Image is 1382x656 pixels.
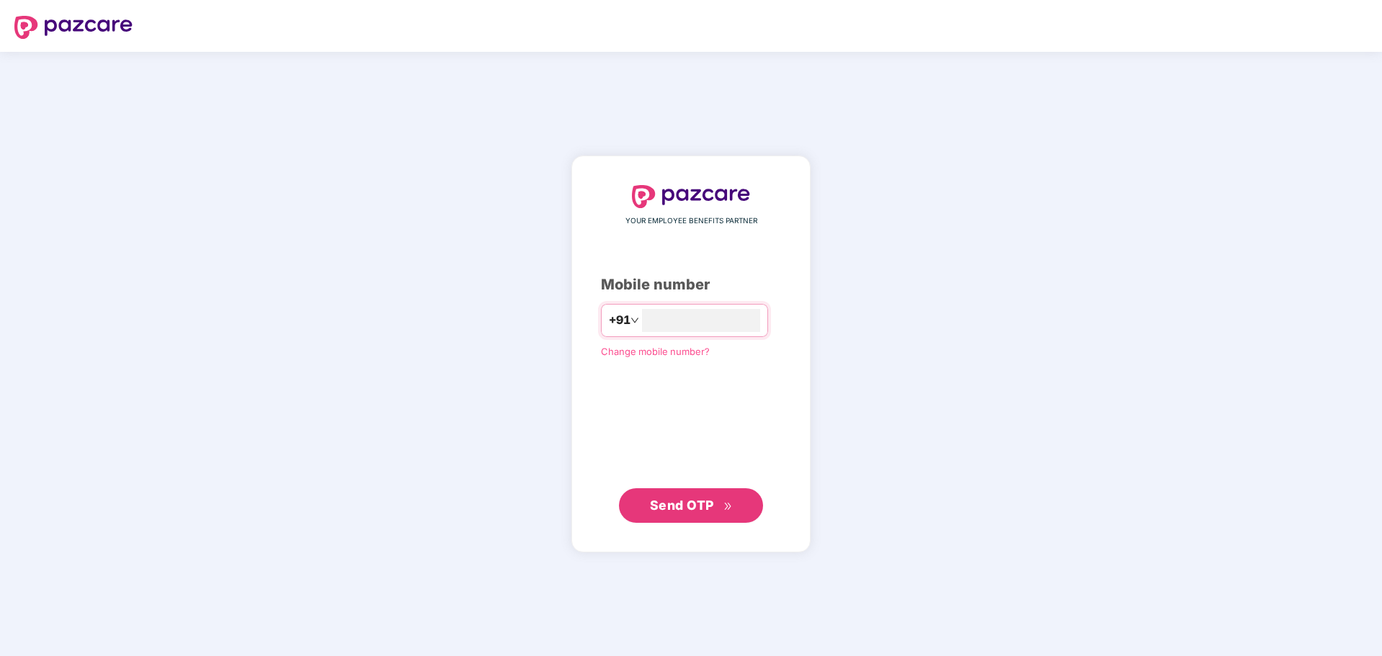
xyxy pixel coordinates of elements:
[650,498,714,513] span: Send OTP
[609,311,630,329] span: +91
[630,316,639,325] span: down
[619,488,763,523] button: Send OTPdouble-right
[632,185,750,208] img: logo
[723,502,733,511] span: double-right
[14,16,133,39] img: logo
[601,274,781,296] div: Mobile number
[601,346,710,357] a: Change mobile number?
[625,215,757,227] span: YOUR EMPLOYEE BENEFITS PARTNER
